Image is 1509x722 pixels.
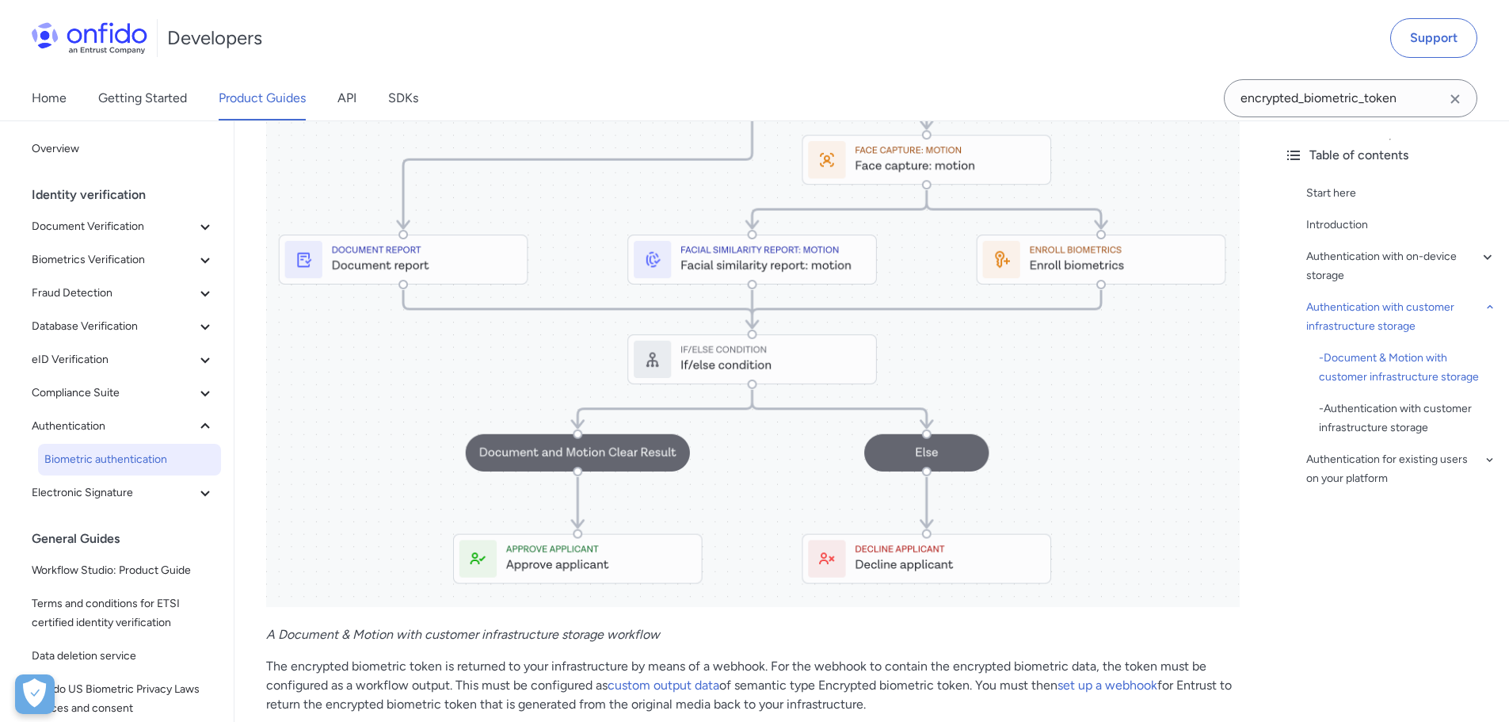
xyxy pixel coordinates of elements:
a: -Authentication with customer infrastructure storage [1319,399,1496,437]
a: Authentication for existing users on your platform [1306,450,1496,488]
a: Biometric authentication [38,444,221,476]
a: custom output data [608,678,719,693]
a: Authentication with on-device storage [1306,247,1496,285]
button: Open Preferences [15,674,55,714]
button: Fraud Detection [25,277,221,309]
a: Introduction [1306,216,1496,235]
input: Onfido search input field [1224,79,1477,117]
span: Database Verification [32,317,196,336]
button: Database Verification [25,311,221,342]
button: Biometrics Verification [25,244,221,276]
a: API [337,76,356,120]
svg: Clear search field button [1446,90,1465,109]
a: Product Guides [219,76,306,120]
span: Fraud Detection [32,284,196,303]
span: eID Verification [32,350,196,369]
span: Document Verification [32,217,196,236]
a: Terms and conditions for ETSI certified identity verification [25,588,221,639]
a: SDKs [388,76,418,120]
div: - Authentication with customer infrastructure storage [1319,399,1496,437]
a: set up a webhook [1057,678,1157,693]
button: Authentication [25,411,221,442]
button: Document Verification [25,211,221,243]
a: Workflow Studio: Product Guide [25,555,221,586]
button: Compliance Suite [25,377,221,409]
a: Start here [1306,184,1496,203]
a: Home [32,76,67,120]
img: Onfido Logo [32,22,147,54]
a: -Document & Motion with customer infrastructure storage [1319,349,1496,387]
div: - Document & Motion with customer infrastructure storage [1319,349,1496,387]
div: Cookie Preferences [15,674,55,714]
a: Overview [25,133,221,165]
button: eID Verification [25,344,221,376]
div: General Guides [32,523,227,555]
span: Biometric authentication [44,450,215,469]
p: The encrypted biometric token is returned to your infrastructure by means of a webhook. For the w... [266,657,1240,714]
a: Authentication with customer infrastructure storage [1306,298,1496,336]
em: A Document & Motion with customer infrastructure storage workflow [266,627,660,642]
span: Workflow Studio: Product Guide [32,561,215,580]
span: Electronic Signature [32,483,196,502]
span: Terms and conditions for ETSI certified identity verification [32,594,215,632]
h1: Developers [167,25,262,51]
a: Support [1390,18,1477,58]
div: Identity verification [32,179,227,211]
span: Data deletion service [32,647,215,666]
button: Electronic Signature [25,477,221,509]
a: Data deletion service [25,640,221,672]
div: Table of contents [1284,146,1496,165]
span: Biometrics Verification [32,250,196,269]
span: Onfido US Biometric Privacy Laws notices and consent [32,680,215,718]
a: Getting Started [98,76,187,120]
span: Overview [32,139,215,159]
span: Authentication [32,417,196,436]
span: Compliance Suite [32,384,196,403]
